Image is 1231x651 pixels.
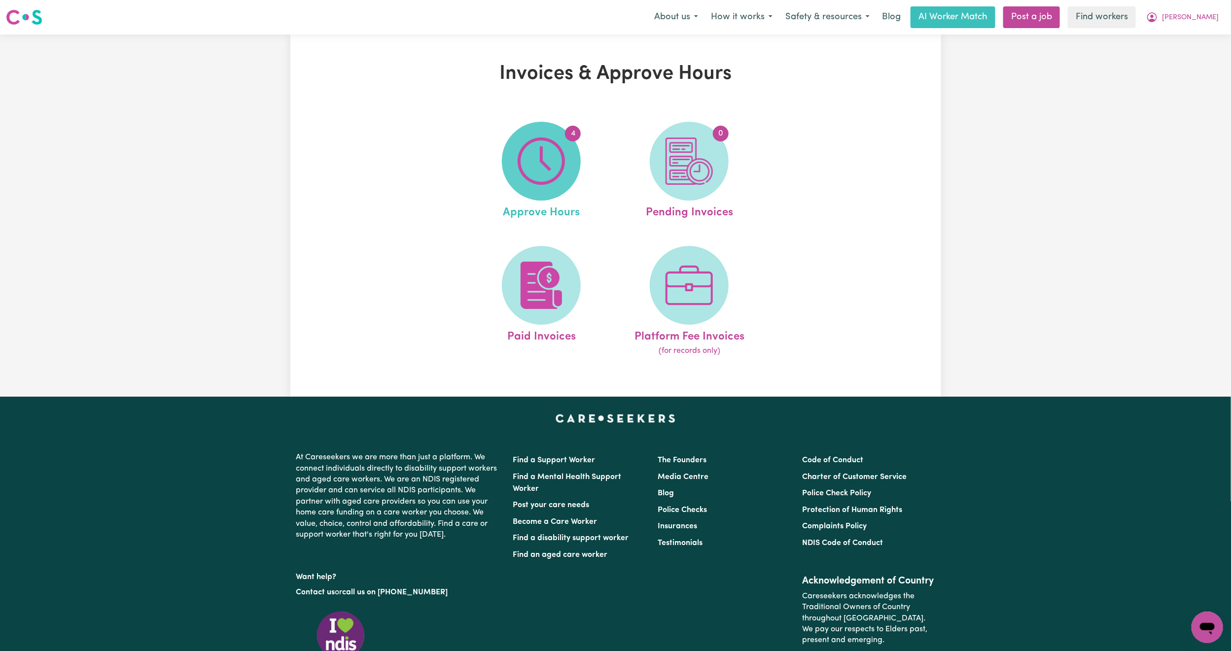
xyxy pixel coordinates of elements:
[503,201,580,221] span: Approve Hours
[876,6,907,28] a: Blog
[658,473,708,481] a: Media Centre
[507,325,576,345] span: Paid Invoices
[618,122,760,221] a: Pending Invoices
[470,122,612,221] a: Approve Hours
[658,506,707,514] a: Police Checks
[802,473,907,481] a: Charter of Customer Service
[1003,6,1060,28] a: Post a job
[802,489,871,497] a: Police Check Policy
[513,551,608,559] a: Find an aged care worker
[6,6,42,29] a: Careseekers logo
[802,539,883,547] a: NDIS Code of Conduct
[1162,12,1219,23] span: [PERSON_NAME]
[648,7,704,28] button: About us
[513,534,629,542] a: Find a disability support worker
[802,587,935,650] p: Careseekers acknowledges the Traditional Owners of Country throughout [GEOGRAPHIC_DATA]. We pay o...
[911,6,995,28] a: AI Worker Match
[513,473,622,493] a: Find a Mental Health Support Worker
[704,7,779,28] button: How it works
[658,489,674,497] a: Blog
[1140,7,1225,28] button: My Account
[634,325,744,345] span: Platform Fee Invoices
[343,588,448,596] a: call us on [PHONE_NUMBER]
[618,246,760,357] a: Platform Fee Invoices(for records only)
[713,126,729,141] span: 0
[296,588,335,596] a: Contact us
[556,414,675,422] a: Careseekers home page
[470,246,612,357] a: Paid Invoices
[779,7,876,28] button: Safety & resources
[296,583,501,602] p: or
[6,8,42,26] img: Careseekers logo
[513,501,590,509] a: Post your care needs
[565,126,581,141] span: 4
[802,522,867,530] a: Complaints Policy
[802,456,863,464] a: Code of Conduct
[296,448,501,544] p: At Careseekers we are more than just a platform. We connect individuals directly to disability su...
[513,456,596,464] a: Find a Support Worker
[646,201,733,221] span: Pending Invoices
[658,456,706,464] a: The Founders
[1068,6,1136,28] a: Find workers
[1192,612,1223,643] iframe: Button to launch messaging window, conversation in progress
[802,506,902,514] a: Protection of Human Rights
[659,345,720,357] span: (for records only)
[405,62,827,86] h1: Invoices & Approve Hours
[658,522,697,530] a: Insurances
[296,568,501,582] p: Want help?
[658,539,703,547] a: Testimonials
[513,518,598,526] a: Become a Care Worker
[802,575,935,587] h2: Acknowledgement of Country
